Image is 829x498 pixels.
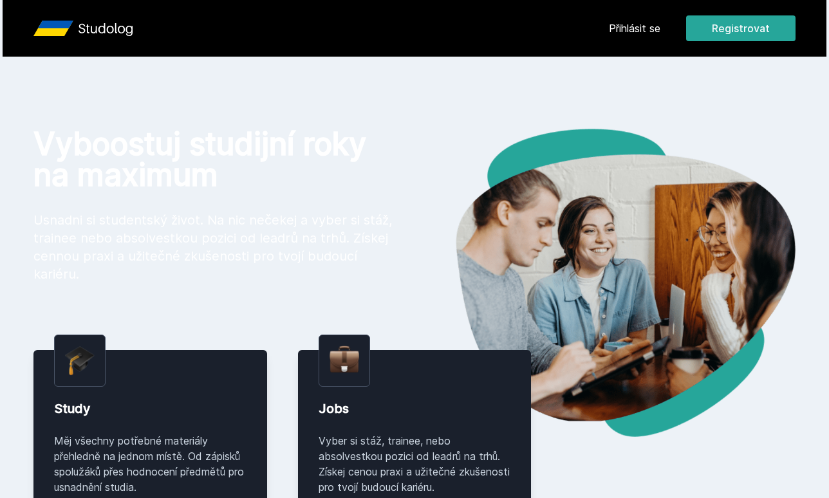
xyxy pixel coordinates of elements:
img: graduation-cap.png [65,346,95,376]
button: Registrovat [686,15,796,41]
div: Jobs [319,400,511,418]
div: Měj všechny potřebné materiály přehledně na jednom místě. Od zápisků spolužáků přes hodnocení pře... [54,433,247,495]
div: Vyber si stáž, trainee, nebo absolvestkou pozici od leadrů na trhů. Získej cenou praxi a užitečné... [319,433,511,495]
img: briefcase.png [330,343,359,376]
a: Přihlásit se [609,21,660,36]
p: Usnadni si studentský život. Na nic nečekej a vyber si stáž, trainee nebo absolvestkou pozici od ... [33,211,394,283]
img: hero.png [414,129,796,437]
h1: Vyboostuj studijní roky na maximum [33,129,394,190]
div: Study [54,400,247,418]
